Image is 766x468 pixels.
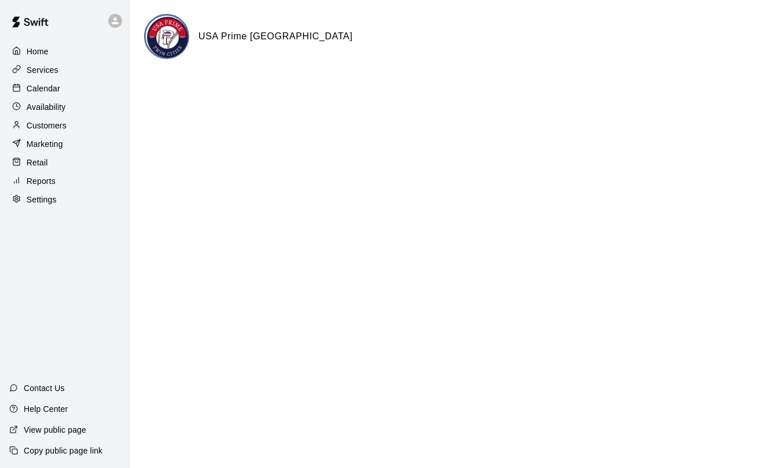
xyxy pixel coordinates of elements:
[24,445,102,456] p: Copy public page link
[24,382,65,394] p: Contact Us
[9,98,121,116] a: Availability
[27,46,49,57] p: Home
[9,172,121,190] a: Reports
[9,191,121,208] a: Settings
[27,138,63,150] p: Marketing
[9,117,121,134] a: Customers
[198,29,353,44] h6: USA Prime [GEOGRAPHIC_DATA]
[24,424,86,436] p: View public page
[27,101,66,113] p: Availability
[9,154,121,171] a: Retail
[27,194,57,205] p: Settings
[27,83,60,94] p: Calendar
[9,135,121,153] a: Marketing
[27,175,56,187] p: Reports
[9,43,121,60] a: Home
[27,64,58,76] p: Services
[9,61,121,79] a: Services
[24,403,68,415] p: Help Center
[27,120,67,131] p: Customers
[27,157,48,168] p: Retail
[9,80,121,97] a: Calendar
[146,16,189,59] img: USA Prime Twin Cities logo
